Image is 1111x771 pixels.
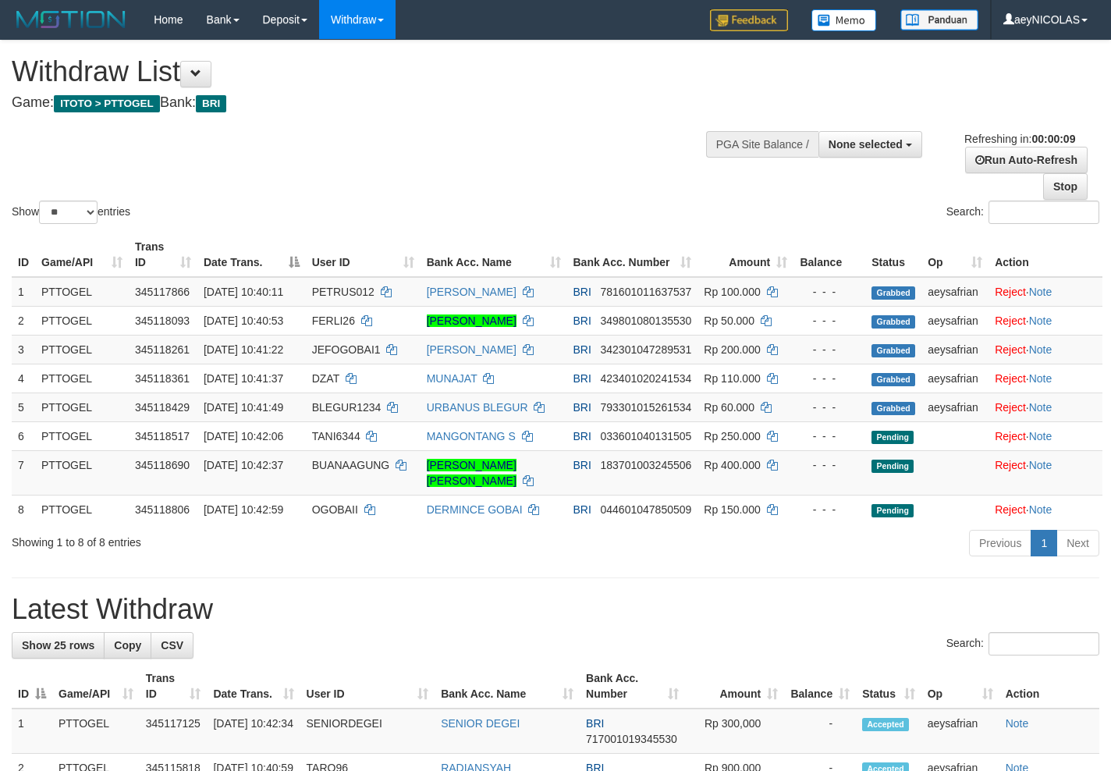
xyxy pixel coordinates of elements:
td: 6 [12,421,35,450]
span: BRI [573,430,591,442]
span: 345118429 [135,401,190,414]
span: BRI [573,459,591,471]
th: Op: activate to sort column ascending [921,233,989,277]
span: FERLI26 [312,314,355,327]
span: Accepted [862,718,909,731]
td: 1 [12,709,52,754]
span: 345118361 [135,372,190,385]
span: Copy 781601011637537 to clipboard [601,286,692,298]
div: - - - [800,502,859,517]
button: None selected [818,131,922,158]
a: Reject [995,459,1026,471]
th: Action [999,664,1099,709]
span: 345118517 [135,430,190,442]
th: Amount: activate to sort column ascending [697,233,793,277]
span: [DATE] 10:41:49 [204,401,283,414]
span: Rp 150.000 [704,503,760,516]
th: Game/API: activate to sort column ascending [52,664,140,709]
span: Grabbed [871,373,915,386]
td: PTTOGEL [35,393,129,421]
span: [DATE] 10:42:59 [204,503,283,516]
a: Note [1029,314,1052,327]
span: Rp 100.000 [704,286,760,298]
td: PTTOGEL [35,306,129,335]
img: Feedback.jpg [710,9,788,31]
label: Search: [946,632,1099,656]
span: 345118806 [135,503,190,516]
a: Reject [995,314,1026,327]
strong: 00:00:09 [1031,133,1075,145]
span: Rp 400.000 [704,459,760,471]
span: BRI [573,503,591,516]
span: Copy 342301047289531 to clipboard [601,343,692,356]
td: - [784,709,856,754]
td: aeysafrian [921,277,989,307]
input: Search: [989,201,1099,224]
span: Copy 349801080135530 to clipboard [601,314,692,327]
span: JEFOGOBAI1 [312,343,381,356]
span: Copy 183701003245506 to clipboard [601,459,692,471]
td: Rp 300,000 [685,709,784,754]
td: 3 [12,335,35,364]
td: aeysafrian [921,393,989,421]
th: Date Trans.: activate to sort column descending [197,233,306,277]
span: BRI [196,95,226,112]
h4: Game: Bank: [12,95,725,111]
span: BRI [573,372,591,385]
td: aeysafrian [921,709,999,754]
span: Rp 60.000 [704,401,754,414]
th: Trans ID: activate to sort column ascending [140,664,208,709]
td: [DATE] 10:42:34 [207,709,300,754]
a: Note [1029,503,1052,516]
th: Date Trans.: activate to sort column ascending [207,664,300,709]
td: · [989,393,1102,421]
a: CSV [151,632,193,659]
label: Show entries [12,201,130,224]
td: aeysafrian [921,335,989,364]
span: Pending [871,460,914,473]
div: - - - [800,400,859,415]
span: OGOBAII [312,503,358,516]
span: ITOTO > PTTOGEL [54,95,160,112]
span: 345117866 [135,286,190,298]
span: Show 25 rows [22,639,94,652]
span: [DATE] 10:42:06 [204,430,283,442]
td: 2 [12,306,35,335]
span: Pending [871,431,914,444]
td: SENIORDEGEI [300,709,435,754]
span: CSV [161,639,183,652]
td: 5 [12,393,35,421]
span: Copy 044601047850509 to clipboard [601,503,692,516]
td: PTTOGEL [35,421,129,450]
label: Search: [946,201,1099,224]
a: 1 [1031,530,1057,556]
span: None selected [829,138,903,151]
span: 345118690 [135,459,190,471]
div: - - - [800,342,859,357]
span: Rp 50.000 [704,314,754,327]
span: 345118261 [135,343,190,356]
a: Reject [995,343,1026,356]
a: [PERSON_NAME] [427,314,516,327]
span: [DATE] 10:41:22 [204,343,283,356]
td: 7 [12,450,35,495]
div: - - - [800,371,859,386]
a: URBANUS BLEGUR [427,401,528,414]
th: Status [865,233,921,277]
span: Grabbed [871,286,915,300]
td: 1 [12,277,35,307]
img: MOTION_logo.png [12,8,130,31]
th: Status: activate to sort column ascending [856,664,921,709]
td: PTTOGEL [35,335,129,364]
span: Copy [114,639,141,652]
td: PTTOGEL [35,364,129,393]
a: Note [1029,459,1052,471]
span: [DATE] 10:42:37 [204,459,283,471]
div: PGA Site Balance / [706,131,818,158]
td: · [989,421,1102,450]
th: Game/API: activate to sort column ascending [35,233,129,277]
th: Bank Acc. Name: activate to sort column ascending [435,664,580,709]
img: Button%20Memo.svg [811,9,877,31]
a: Copy [104,632,151,659]
a: Reject [995,286,1026,298]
